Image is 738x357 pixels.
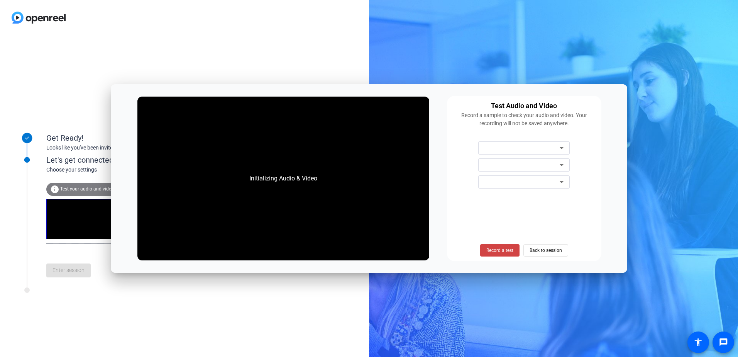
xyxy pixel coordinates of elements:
[46,166,217,174] div: Choose your settings
[46,132,201,144] div: Get Ready!
[242,166,325,191] div: Initializing Audio & Video
[491,100,557,111] div: Test Audio and Video
[452,111,597,127] div: Record a sample to check your audio and video. Your recording will not be saved anywhere.
[60,186,114,192] span: Test your audio and video
[46,144,201,152] div: Looks like you've been invited to join
[694,338,703,347] mat-icon: accessibility
[486,247,513,254] span: Record a test
[480,244,520,257] button: Record a test
[50,185,59,194] mat-icon: info
[46,154,217,166] div: Let's get connected.
[530,243,562,258] span: Back to session
[523,244,568,257] button: Back to session
[719,338,728,347] mat-icon: message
